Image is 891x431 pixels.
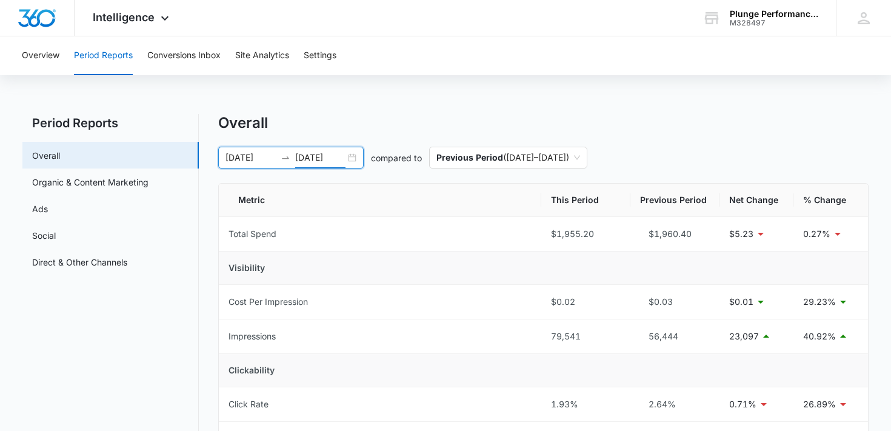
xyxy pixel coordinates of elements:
[281,153,290,162] span: swap-right
[640,398,710,411] div: 2.64%
[803,330,836,343] p: 40.92%
[219,184,542,217] th: Metric
[719,184,793,217] th: Net Change
[640,227,710,241] div: $1,960.40
[551,330,621,343] div: 79,541
[730,9,818,19] div: account name
[640,330,710,343] div: 56,444
[32,149,60,162] a: Overall
[371,152,422,164] p: compared to
[729,295,753,309] p: $0.01
[281,153,290,162] span: to
[22,36,59,75] button: Overview
[74,36,133,75] button: Period Reports
[93,11,155,24] span: Intelligence
[32,229,56,242] a: Social
[22,114,199,132] h2: Period Reports
[229,330,276,343] div: Impressions
[793,184,868,217] th: % Change
[551,295,621,309] div: $0.02
[225,151,276,164] input: Start date
[640,295,710,309] div: $0.03
[229,295,308,309] div: Cost Per Impression
[219,252,869,285] td: Visibility
[729,227,753,241] p: $5.23
[436,147,580,168] span: ( [DATE] – [DATE] )
[803,398,836,411] p: 26.89%
[730,19,818,27] div: account id
[803,295,836,309] p: 29.23%
[803,227,830,241] p: 0.27%
[32,256,127,269] a: Direct & Other Channels
[229,398,269,411] div: Click Rate
[218,114,268,132] h1: Overall
[229,227,276,241] div: Total Spend
[219,354,869,387] td: Clickability
[729,398,756,411] p: 0.71%
[630,184,719,217] th: Previous Period
[32,176,148,189] a: Organic & Content Marketing
[304,36,336,75] button: Settings
[32,202,48,215] a: Ads
[436,152,503,162] p: Previous Period
[235,36,289,75] button: Site Analytics
[551,227,621,241] div: $1,955.20
[551,398,621,411] div: 1.93%
[147,36,221,75] button: Conversions Inbox
[541,184,630,217] th: This Period
[295,151,345,164] input: End date
[729,330,759,343] p: 23,097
